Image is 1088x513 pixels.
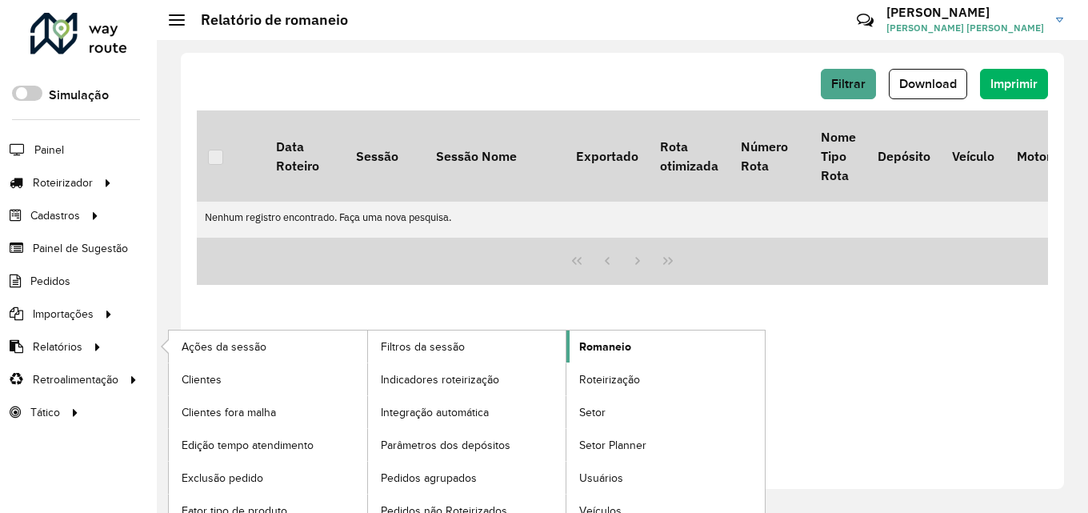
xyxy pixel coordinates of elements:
[182,470,263,487] span: Exclusão pedido
[886,5,1044,20] h3: [PERSON_NAME]
[368,331,566,363] a: Filtros da sessão
[265,110,345,202] th: Data Roteiro
[990,77,1038,90] span: Imprimir
[579,339,631,355] span: Romaneio
[182,339,266,355] span: Ações da sessão
[49,86,109,105] label: Simulação
[182,371,222,388] span: Clientes
[169,363,367,395] a: Clientes
[666,5,833,48] div: Críticas? Dúvidas? Elogios? Sugestões? Entre em contato conosco!
[566,429,765,461] a: Setor Planner
[30,273,70,290] span: Pedidos
[425,110,565,202] th: Sessão Nome
[33,371,118,388] span: Retroalimentação
[810,110,866,202] th: Nome Tipo Rota
[30,404,60,421] span: Tático
[345,110,425,202] th: Sessão
[33,174,93,191] span: Roteirizador
[579,470,623,487] span: Usuários
[566,331,765,363] a: Romaneio
[579,437,646,454] span: Setor Planner
[565,110,649,202] th: Exportado
[368,462,566,494] a: Pedidos agrupados
[942,110,1006,202] th: Veículo
[579,371,640,388] span: Roteirização
[821,69,876,99] button: Filtrar
[381,404,489,421] span: Integração automática
[169,396,367,428] a: Clientes fora malha
[889,69,967,99] button: Download
[980,69,1048,99] button: Imprimir
[182,437,314,454] span: Edição tempo atendimento
[33,306,94,323] span: Importações
[33,339,82,355] span: Relatórios
[831,77,866,90] span: Filtrar
[579,404,606,421] span: Setor
[30,207,80,224] span: Cadastros
[649,110,729,202] th: Rota otimizada
[566,363,765,395] a: Roteirização
[848,3,882,38] a: Contato Rápido
[368,396,566,428] a: Integração automática
[381,437,510,454] span: Parâmetros dos depósitos
[169,462,367,494] a: Exclusão pedido
[381,470,477,487] span: Pedidos agrupados
[381,339,465,355] span: Filtros da sessão
[566,396,765,428] a: Setor
[566,462,765,494] a: Usuários
[34,142,64,158] span: Painel
[33,240,128,257] span: Painel de Sugestão
[368,363,566,395] a: Indicadores roteirização
[730,110,810,202] th: Número Rota
[169,331,367,363] a: Ações da sessão
[182,404,276,421] span: Clientes fora malha
[886,21,1044,35] span: [PERSON_NAME] [PERSON_NAME]
[899,77,957,90] span: Download
[185,11,348,29] h2: Relatório de romaneio
[368,429,566,461] a: Parâmetros dos depósitos
[381,371,499,388] span: Indicadores roteirização
[169,429,367,461] a: Edição tempo atendimento
[1006,110,1083,202] th: Motorista
[866,110,941,202] th: Depósito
